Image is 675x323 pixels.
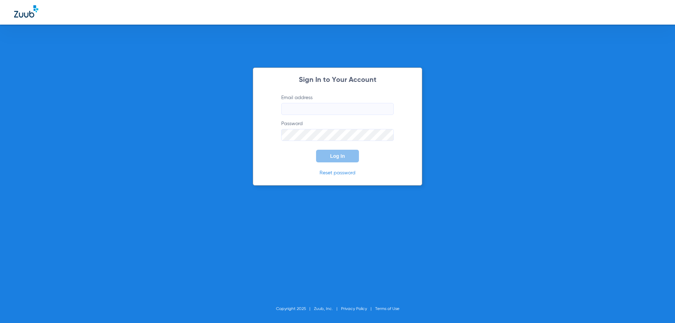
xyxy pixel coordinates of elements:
label: Password [281,120,394,141]
input: Password [281,129,394,141]
iframe: Chat Widget [640,289,675,323]
a: Reset password [320,170,355,175]
label: Email address [281,94,394,115]
a: Privacy Policy [341,307,367,311]
li: Copyright 2025 [276,305,314,312]
input: Email address [281,103,394,115]
button: Log In [316,150,359,162]
li: Zuub, Inc. [314,305,341,312]
h2: Sign In to Your Account [271,77,404,84]
span: Log In [330,153,345,159]
img: Zuub Logo [14,5,38,18]
a: Terms of Use [375,307,399,311]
